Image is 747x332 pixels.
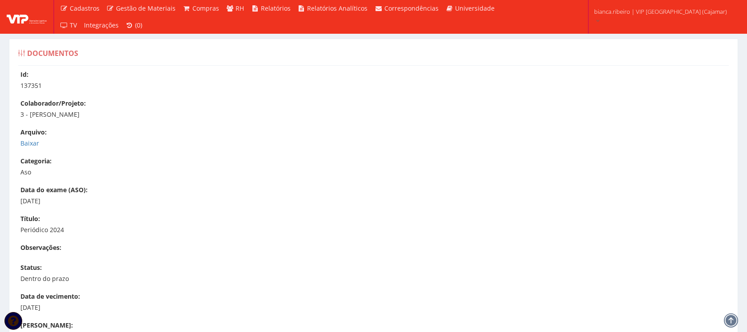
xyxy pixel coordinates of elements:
[7,10,47,24] img: logo
[20,139,39,147] a: Baixar
[70,21,77,29] span: TV
[20,214,40,223] label: Título:
[384,4,439,12] span: Correspondências
[455,4,495,12] span: Universidade
[20,128,47,137] label: Arquivo:
[80,17,122,34] a: Integrações
[70,4,100,12] span: Cadastros
[56,17,80,34] a: TV
[20,321,73,330] label: [PERSON_NAME]:
[116,4,176,12] span: Gestão de Materiais
[135,21,142,29] span: (0)
[27,48,78,58] span: Documentos
[594,7,727,16] span: bianca.ribeiro | VIP [GEOGRAPHIC_DATA] (Cajamar)
[20,168,735,177] p: Aso
[20,225,735,234] p: Periódico 2024
[20,99,86,108] label: Colaborador/Projeto:
[20,243,61,252] label: Observações:
[20,81,735,90] p: 137351
[20,292,80,301] label: Data de vecimento:
[307,4,368,12] span: Relatórios Analíticos
[20,186,88,194] label: Data do exame (ASO):
[20,274,735,283] p: Dentro do prazo
[192,4,219,12] span: Compras
[261,4,291,12] span: Relatórios
[20,70,28,79] label: Id:
[84,21,119,29] span: Integrações
[122,17,146,34] a: (0)
[20,263,42,272] label: Status:
[20,303,735,312] p: [DATE]
[20,197,735,206] p: [DATE]
[20,157,52,166] label: Categoria:
[20,110,735,119] p: 3 - [PERSON_NAME]
[236,4,244,12] span: RH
